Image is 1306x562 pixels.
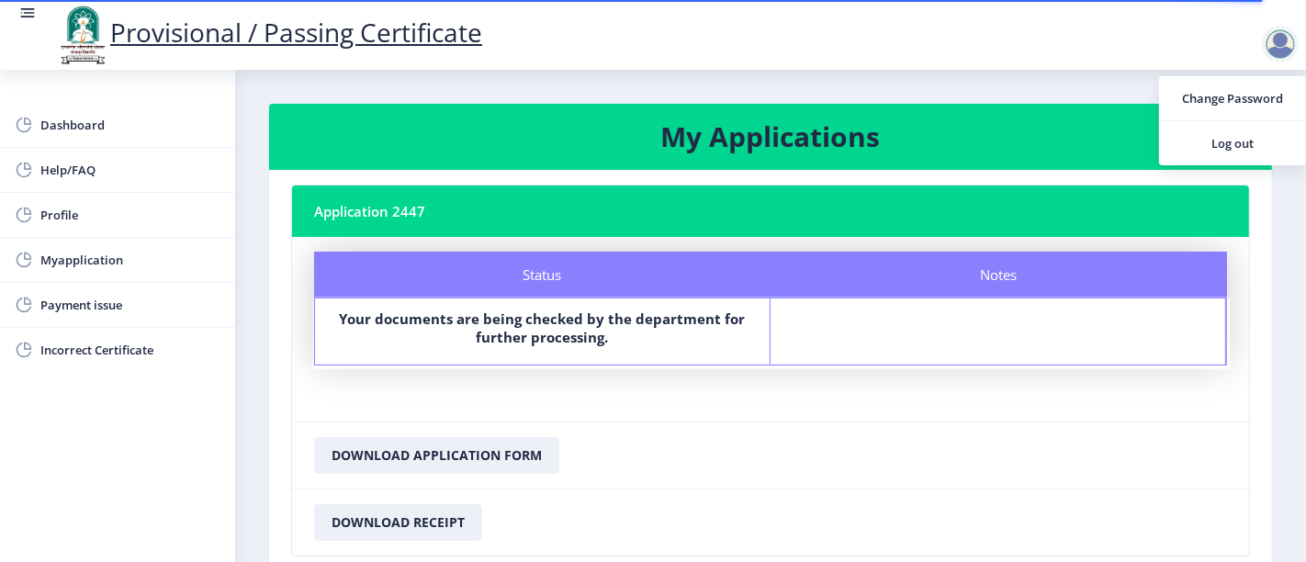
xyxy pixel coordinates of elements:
span: Payment issue [40,294,220,316]
span: Change Password [1174,87,1291,109]
div: Notes [771,252,1227,298]
span: Myapplication [40,249,220,271]
a: Change Password [1159,76,1306,120]
nb-card-header: Application 2447 [292,185,1249,237]
button: Download Receipt [314,504,482,541]
span: Profile [40,204,220,226]
img: logo [55,4,110,66]
a: Log out [1159,121,1306,165]
div: Status [314,252,771,298]
span: Incorrect Certificate [40,339,220,361]
h3: My Applications [291,118,1250,155]
span: Help/FAQ [40,159,220,181]
span: Dashboard [40,114,220,136]
button: Download Application Form [314,437,559,474]
a: Provisional / Passing Certificate [55,15,482,50]
span: Log out [1174,132,1291,154]
b: Your documents are being checked by the department for further processing. [340,309,746,346]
